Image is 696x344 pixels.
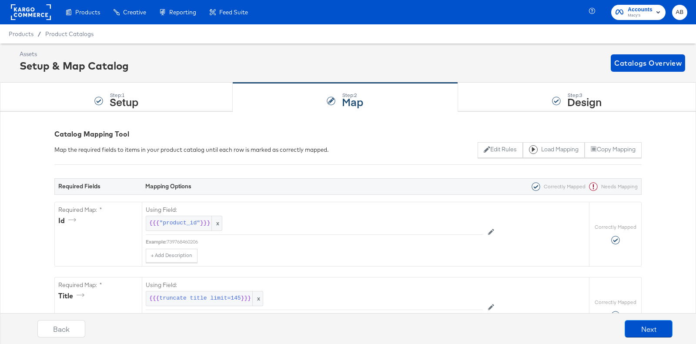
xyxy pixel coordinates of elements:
[37,320,85,337] button: Back
[628,12,652,19] span: Macy's
[9,30,33,37] span: Products
[146,206,483,214] label: Using Field:
[252,291,263,306] span: x
[54,146,328,154] div: Map the required fields to items in your product catalog until each row is marked as correctly ma...
[611,54,685,72] button: Catalogs Overview
[149,219,159,227] span: {{{
[58,182,100,190] strong: Required Fields
[200,219,210,227] span: }}}
[169,9,196,16] span: Reporting
[342,92,363,98] div: Step: 2
[167,238,483,245] div: 739768460206
[523,142,585,158] button: Load Mapping
[146,281,483,289] label: Using Field:
[20,50,129,58] div: Assets
[676,7,684,17] span: AB
[149,294,159,303] span: {{{
[123,9,146,16] span: Creative
[595,224,636,230] label: Correctly Mapped
[528,182,586,191] div: Correctly Mapped
[567,94,602,109] strong: Design
[58,216,79,226] div: id
[211,216,222,230] span: x
[45,30,94,37] a: Product Catalogs
[159,294,241,303] span: truncate title limit=145
[146,249,197,263] button: + Add Description
[219,9,248,16] span: Feed Suite
[110,92,138,98] div: Step: 1
[33,30,45,37] span: /
[58,281,138,289] label: Required Map: *
[145,182,191,190] strong: Mapping Options
[58,291,87,301] div: title
[342,94,363,109] strong: Map
[595,299,636,306] label: Correctly Mapped
[614,57,682,69] span: Catalogs Overview
[20,58,129,73] div: Setup & Map Catalog
[628,5,652,14] span: Accounts
[146,238,167,245] div: Example:
[567,92,602,98] div: Step: 3
[625,320,673,337] button: Next
[54,129,642,139] div: Catalog Mapping Tool
[110,94,138,109] strong: Setup
[159,219,200,227] span: "product_id"
[672,5,687,20] button: AB
[478,142,522,158] button: Edit Rules
[611,5,666,20] button: AccountsMacy's
[58,206,138,214] label: Required Map: *
[585,142,642,158] button: Copy Mapping
[241,294,251,303] span: }}}
[586,182,638,191] div: Needs Mapping
[75,9,100,16] span: Products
